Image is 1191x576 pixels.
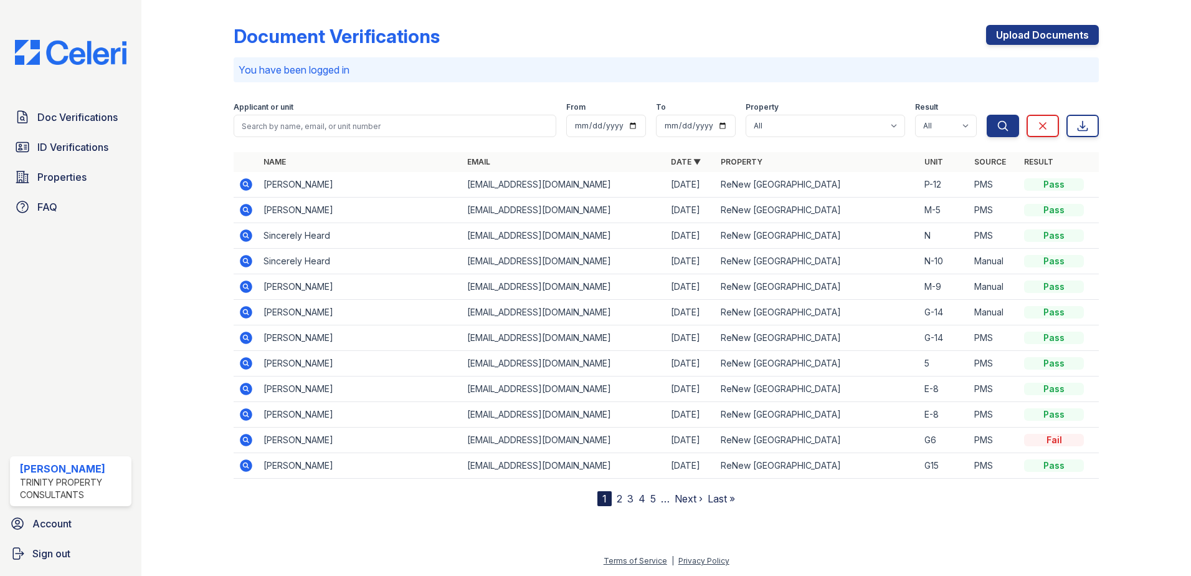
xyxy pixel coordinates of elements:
label: To [656,102,666,112]
td: N [919,223,969,249]
td: [PERSON_NAME] [259,402,462,428]
td: [PERSON_NAME] [259,198,462,223]
span: ID Verifications [37,140,108,155]
a: 4 [638,492,645,505]
label: Applicant or unit [234,102,293,112]
td: [PERSON_NAME] [259,325,462,351]
a: Upload Documents [986,25,1099,45]
td: ReNew [GEOGRAPHIC_DATA] [716,274,919,300]
span: Account [32,516,72,531]
a: Property [721,157,762,166]
td: [DATE] [666,402,716,428]
td: G-14 [919,300,969,325]
div: [PERSON_NAME] [20,461,126,476]
td: [EMAIL_ADDRESS][DOMAIN_NAME] [462,428,666,453]
td: ReNew [GEOGRAPHIC_DATA] [716,402,919,428]
div: Pass [1024,178,1084,191]
a: Doc Verifications [10,105,131,130]
div: Pass [1024,383,1084,395]
td: [EMAIL_ADDRESS][DOMAIN_NAME] [462,300,666,325]
p: You have been logged in [239,62,1094,77]
a: ID Verifications [10,135,131,160]
a: Unit [924,157,943,166]
td: [DATE] [666,172,716,198]
td: ReNew [GEOGRAPHIC_DATA] [716,172,919,198]
td: [DATE] [666,198,716,223]
td: ReNew [GEOGRAPHIC_DATA] [716,428,919,453]
td: ReNew [GEOGRAPHIC_DATA] [716,198,919,223]
td: [EMAIL_ADDRESS][DOMAIN_NAME] [462,351,666,377]
div: Pass [1024,332,1084,344]
td: [PERSON_NAME] [259,274,462,300]
td: [DATE] [666,223,716,249]
td: PMS [969,198,1019,223]
td: ReNew [GEOGRAPHIC_DATA] [716,223,919,249]
div: Pass [1024,255,1084,267]
td: [DATE] [666,453,716,479]
td: P-12 [919,172,969,198]
a: Name [263,157,286,166]
div: Pass [1024,281,1084,293]
a: Terms of Service [604,556,667,565]
td: G-14 [919,325,969,351]
td: PMS [969,402,1019,428]
td: [EMAIL_ADDRESS][DOMAIN_NAME] [462,172,666,198]
td: [EMAIL_ADDRESS][DOMAIN_NAME] [462,325,666,351]
div: Document Verifications [234,25,440,47]
td: ReNew [GEOGRAPHIC_DATA] [716,325,919,351]
td: [EMAIL_ADDRESS][DOMAIN_NAME] [462,377,666,402]
td: [DATE] [666,249,716,274]
td: [EMAIL_ADDRESS][DOMAIN_NAME] [462,223,666,249]
img: CE_Logo_Blue-a8612792a0a2168367f1c8372b55b34899dd931a85d93a1a3d3e32e68fde9ad4.png [5,40,136,65]
td: [DATE] [666,377,716,402]
span: Properties [37,170,87,185]
span: Doc Verifications [37,110,118,125]
td: Sincerely Heard [259,223,462,249]
td: PMS [969,351,1019,377]
a: 3 [627,492,633,505]
td: [PERSON_NAME] [259,453,462,479]
span: Sign out [32,546,70,561]
td: PMS [969,428,1019,453]
div: Fail [1024,434,1084,446]
label: Result [915,102,938,112]
td: [PERSON_NAME] [259,351,462,377]
td: N-10 [919,249,969,274]
a: Next › [675,492,703,505]
td: [DATE] [666,274,716,300]
a: Last » [708,492,735,505]
td: Sincerely Heard [259,249,462,274]
div: Pass [1024,306,1084,319]
td: [EMAIL_ADDRESS][DOMAIN_NAME] [462,274,666,300]
td: [DATE] [666,351,716,377]
a: Sign out [5,541,136,566]
td: G6 [919,428,969,453]
td: [PERSON_NAME] [259,300,462,325]
td: Manual [969,274,1019,300]
td: M-5 [919,198,969,223]
div: Trinity Property Consultants [20,476,126,501]
td: [EMAIL_ADDRESS][DOMAIN_NAME] [462,453,666,479]
td: [PERSON_NAME] [259,172,462,198]
div: Pass [1024,459,1084,472]
td: ReNew [GEOGRAPHIC_DATA] [716,249,919,274]
div: Pass [1024,229,1084,242]
td: ReNew [GEOGRAPHIC_DATA] [716,300,919,325]
a: Privacy Policy [678,556,729,565]
td: [DATE] [666,300,716,325]
td: E-8 [919,402,969,428]
td: [DATE] [666,428,716,453]
span: … [661,491,670,506]
a: FAQ [10,194,131,219]
a: Account [5,511,136,536]
td: M-9 [919,274,969,300]
div: Pass [1024,408,1084,421]
td: ReNew [GEOGRAPHIC_DATA] [716,351,919,377]
td: [EMAIL_ADDRESS][DOMAIN_NAME] [462,402,666,428]
td: PMS [969,172,1019,198]
a: Email [467,157,490,166]
td: 5 [919,351,969,377]
td: [EMAIL_ADDRESS][DOMAIN_NAME] [462,249,666,274]
td: ReNew [GEOGRAPHIC_DATA] [716,453,919,479]
td: PMS [969,223,1019,249]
